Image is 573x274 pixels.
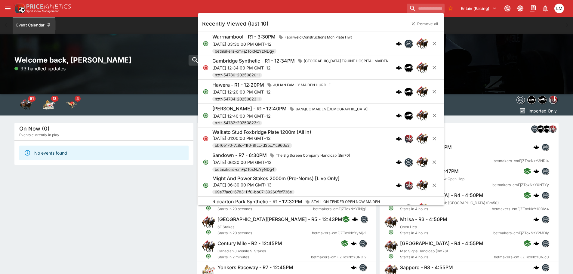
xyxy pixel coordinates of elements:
[396,89,402,95] div: cerberus
[533,168,539,174] img: logo-cerberus.svg
[533,144,539,150] img: logo-cerberus.svg
[43,99,55,111] img: harness_racing
[527,3,538,14] button: Documentation
[400,168,459,174] h6: Eagle Farm - R6 - 4:47PM
[217,206,313,212] span: Starts in 20 seconds
[542,168,549,175] div: betmakers
[212,167,277,173] span: betmakers-cmFjZToxNzYyNDg4
[543,125,550,132] div: samemeetingmulti
[542,240,549,247] img: betmakers.png
[543,125,550,132] img: samemeetingmulti.png
[542,240,549,247] div: betmakers
[538,96,547,104] div: nztr
[189,55,375,66] input: search
[212,65,391,71] p: [DATE] 12:34:00 PM GMT+12
[400,240,483,247] h6: [GEOGRAPHIC_DATA] - R4 - 4:55PM
[537,125,544,132] img: nztr.png
[533,264,539,270] img: logo-cerberus.svg
[405,181,412,189] img: pricekinetics.png
[416,179,428,191] img: horse_racing.png
[400,192,483,199] h6: [GEOGRAPHIC_DATA] - R4 - 4:50PM
[212,199,302,205] h6: Riccarton Park Synthetic - R1 - 12:32PM
[359,240,366,247] img: betmakers.png
[203,182,209,188] svg: Open
[301,58,391,64] span: [GEOGRAPHIC_DATA] EQUINE HOSPITAL MAIDEN
[416,109,428,122] img: horse_racing.png
[28,96,35,102] span: 91
[388,254,394,259] svg: Open
[19,125,50,132] h5: On Now (0)
[542,192,549,199] div: betmakers
[538,96,546,104] img: nztr.png
[212,175,340,182] h6: Might And Power Stakes 2000m (Pre-Noms) [Live Only]
[352,216,358,222] div: cerberus
[351,240,357,246] img: logo-cerberus.svg
[13,17,55,34] button: Event Calendar
[405,88,412,96] img: nztr.png
[404,204,413,213] div: nztr
[400,230,493,236] span: Starts in 4 hours
[203,159,209,165] svg: Open
[533,240,539,246] img: logo-cerberus.svg
[212,58,295,64] h6: Cambridge Synthetic - R1 - 12:34PM
[14,94,83,115] div: Event type filters
[515,94,559,106] div: Event type filters
[313,206,366,212] span: betmakers-cmFjZToxNzY1Njg1
[388,205,394,211] svg: Open
[212,189,294,195] span: 69e77ac0-6783-11f0-bb07-39260f8f736e
[217,264,293,271] h6: Yonkers Raceway - R7 - 12:45PM
[217,201,232,205] span: 5F Hcap
[533,264,539,270] div: cerberus
[212,143,292,149] span: bbf6e170-7c8c-11f0-8fcc-d3bc71c966e2
[400,206,492,212] span: Starts in 4 hours
[217,230,312,236] span: Starts in 20 seconds
[396,112,402,119] img: logo-cerberus.svg
[400,177,464,181] span: Spring [DATE] On Sale Now Open Hcp
[19,132,59,138] span: Events currently in play
[531,125,538,132] img: betmakers.png
[273,152,353,159] span: The Big Screen Company Handicap (Bm70)
[494,254,549,260] span: betmakers-cmFjZToxNzY0Njc0
[404,88,413,96] div: nztr
[396,159,402,165] div: cerberus
[20,99,32,111] img: horse_racing
[446,4,455,13] button: No Bookmarks
[400,225,417,229] span: Open Hcp
[212,82,264,88] h6: Hawera - R1 - 12:20PM
[206,205,211,211] svg: Open
[404,111,413,120] div: nztr
[293,106,370,112] span: BANQUO MAIDEN [DEMOGRAPHIC_DATA]
[20,99,32,111] div: Horse Racing
[396,65,402,71] div: cerberus
[66,99,78,111] img: greyhound_racing
[217,225,234,229] span: 6F Stakes
[212,113,370,119] p: [DATE] 12:40:00 PM GMT+12
[400,144,452,150] h6: Chukyo - R8 - 4:45PM
[416,133,428,145] img: horse_racing.png
[457,4,500,13] button: Select Tenant
[212,96,262,102] span: nztr-54784-20250823-1
[351,240,357,246] div: cerberus
[212,89,333,95] p: [DATE] 12:20:00 PM GMT+12
[203,89,209,95] svg: Open
[533,144,539,150] div: cerberus
[212,72,262,78] span: nztr-54780-20250820-1
[396,89,402,95] img: logo-cerberus.svg
[212,129,311,135] h6: Waikato Stud Foxbridge Plate 1200m (All In)
[405,158,412,166] img: betmakers.png
[549,125,556,132] img: pricekinetics.png
[351,264,357,270] img: logo-cerberus.svg
[26,10,59,13] img: Sportsbook Management
[217,249,266,253] span: Canadian Juvenile S. Stakes
[400,216,447,223] h6: Mt Isa - R3 - 4:50PM
[540,3,551,14] button: Notifications
[396,65,402,71] img: logo-cerberus.svg
[396,136,402,142] img: logo-cerberus.svg
[405,40,412,48] img: betmakers.png
[203,41,209,47] svg: Open
[537,125,544,132] div: nztr
[206,254,211,259] svg: Open
[43,99,55,111] div: Harness Racing
[533,216,539,222] img: logo-cerberus.svg
[396,112,402,119] div: cerberus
